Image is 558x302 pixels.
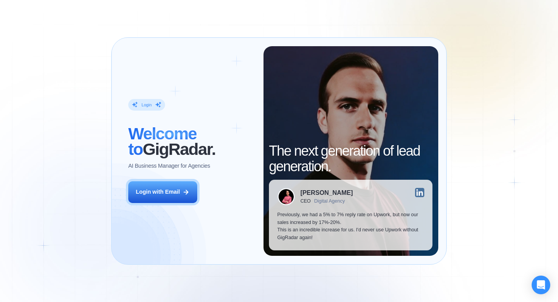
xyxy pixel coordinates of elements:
[128,162,210,170] p: AI Business Manager for Agencies
[300,189,353,196] div: [PERSON_NAME]
[314,198,345,204] div: Digital Agency
[128,126,255,157] h2: ‍ GigRadar.
[269,143,432,174] h2: The next generation of lead generation.
[277,211,424,242] p: Previously, we had a 5% to 7% reply rate on Upwork, but now our sales increased by 17%-20%. This ...
[128,181,197,203] button: Login with Email
[300,198,311,204] div: CEO
[128,124,196,158] span: Welcome to
[532,276,550,294] div: Open Intercom Messenger
[141,102,152,108] div: Login
[136,188,180,196] div: Login with Email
